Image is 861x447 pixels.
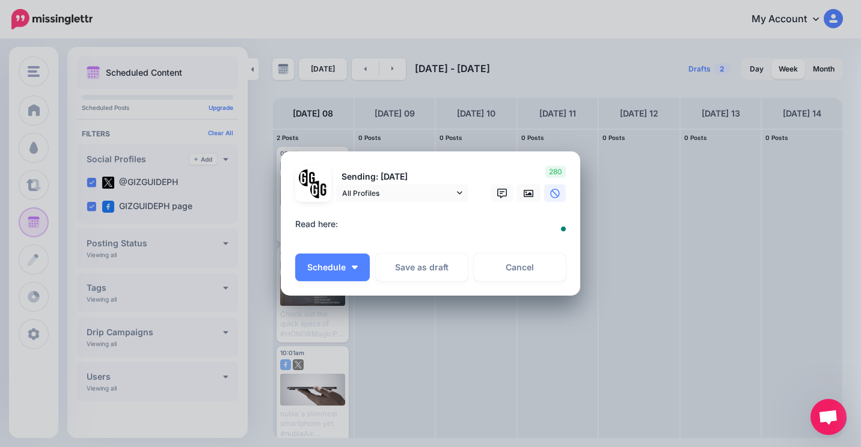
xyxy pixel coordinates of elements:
[545,166,566,178] span: 280
[295,254,370,281] button: Schedule
[307,263,346,272] span: Schedule
[474,254,566,281] a: Cancel
[295,217,572,231] div: Read here:
[336,170,468,184] p: Sending: [DATE]
[336,184,468,202] a: All Profiles
[376,254,468,281] button: Save as draft
[299,169,316,187] img: 353459792_649996473822713_4483302954317148903_n-bsa138318.png
[352,266,358,269] img: arrow-down-white.png
[295,217,572,240] textarea: To enrich screen reader interactions, please activate Accessibility in Grammarly extension settings
[310,181,328,198] img: JT5sWCfR-79925.png
[342,187,454,199] span: All Profiles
